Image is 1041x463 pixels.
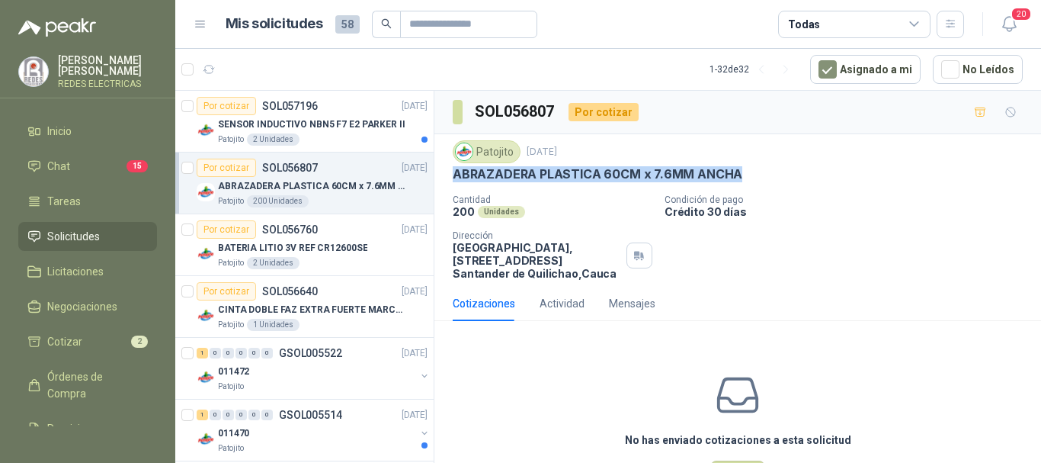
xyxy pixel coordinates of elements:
[18,414,157,443] a: Remisiones
[709,57,798,82] div: 1 - 32 de 32
[18,117,157,146] a: Inicio
[18,257,157,286] a: Licitaciones
[218,117,405,132] p: SENSOR INDUCTIVO NBN5 F7 E2 PARKER II
[247,319,299,331] div: 1 Unidades
[210,348,221,359] div: 0
[47,298,117,315] span: Negociaciones
[47,333,82,350] span: Cotizar
[478,206,525,218] div: Unidades
[223,410,234,420] div: 0
[453,205,475,218] p: 200
[569,103,639,121] div: Por cotizar
[197,121,215,140] img: Company Logo
[262,286,318,297] p: SOL056640
[235,348,247,359] div: 0
[18,187,157,216] a: Tareas
[456,143,472,160] img: Company Logo
[131,336,148,348] span: 2
[1011,7,1032,21] span: 20
[175,153,434,214] a: Por cotizarSOL056807[DATE] Company LogoABRAZADERA PLASTICA 60CM x 7.6MM ANCHAPatojito200 Unidades
[527,145,557,159] p: [DATE]
[235,410,247,420] div: 0
[218,381,244,393] p: Patojito
[810,55,921,84] button: Asignado a mi
[197,368,215,387] img: Company Logo
[47,158,70,175] span: Chat
[197,183,215,201] img: Company Logo
[218,133,244,146] p: Patojito
[247,195,309,207] div: 200 Unidades
[475,100,556,124] h3: SOL056807
[18,292,157,321] a: Negociaciones
[402,408,428,423] p: [DATE]
[261,348,273,359] div: 0
[218,365,249,379] p: 011472
[218,319,244,331] p: Patojito
[218,442,244,455] p: Patojito
[665,205,1035,218] p: Crédito 30 días
[197,159,256,177] div: Por cotizar
[665,195,1035,205] p: Condición de pago
[47,368,143,402] span: Órdenes de Compra
[58,55,157,76] p: [PERSON_NAME] [PERSON_NAME]
[197,430,215,449] img: Company Logo
[18,18,96,37] img: Logo peakr
[247,133,299,146] div: 2 Unidades
[995,11,1023,38] button: 20
[210,410,221,420] div: 0
[279,348,342,359] p: GSOL005522
[453,195,652,205] p: Cantidad
[197,245,215,263] img: Company Logo
[262,101,318,111] p: SOL057196
[453,140,520,163] div: Patojito
[402,223,428,237] p: [DATE]
[197,220,256,239] div: Por cotizar
[788,16,820,33] div: Todas
[609,295,655,312] div: Mensajes
[402,161,428,175] p: [DATE]
[453,241,620,280] p: [GEOGRAPHIC_DATA], [STREET_ADDRESS] Santander de Quilichao , Cauca
[453,230,620,241] p: Dirección
[453,295,515,312] div: Cotizaciones
[47,193,81,210] span: Tareas
[335,15,360,34] span: 58
[47,228,100,245] span: Solicitudes
[218,241,367,256] p: BATERIA LITIO 3V REF CR12600SE
[197,410,208,420] div: 1
[197,406,431,455] a: 1 0 0 0 0 0 GSOL005514[DATE] Company Logo011470Patojito
[625,432,851,449] h3: No has enviado cotizaciones a esta solicitud
[218,257,244,269] p: Patojito
[248,410,260,420] div: 0
[47,263,104,280] span: Licitaciones
[262,162,318,173] p: SOL056807
[262,224,318,235] p: SOL056760
[247,257,299,269] div: 2 Unidades
[402,285,428,299] p: [DATE]
[218,179,408,194] p: ABRAZADERA PLASTICA 60CM x 7.6MM ANCHA
[381,18,392,29] span: search
[402,346,428,361] p: [DATE]
[19,57,48,86] img: Company Logo
[933,55,1023,84] button: No Leídos
[175,91,434,153] a: Por cotizarSOL057196[DATE] Company LogoSENSOR INDUCTIVO NBN5 F7 E2 PARKER IIPatojito2 Unidades
[223,348,234,359] div: 0
[218,426,249,441] p: 011470
[279,410,342,420] p: GSOL005514
[218,303,408,317] p: CINTA DOBLE FAZ EXTRA FUERTE MARCA:3M
[261,410,273,420] div: 0
[175,214,434,276] a: Por cotizarSOL056760[DATE] Company LogoBATERIA LITIO 3V REF CR12600SEPatojito2 Unidades
[197,344,431,393] a: 1 0 0 0 0 0 GSOL005522[DATE] Company Logo011472Patojito
[453,166,742,182] p: ABRAZADERA PLASTICA 60CM x 7.6MM ANCHA
[197,348,208,359] div: 1
[197,282,256,301] div: Por cotizar
[18,152,157,181] a: Chat15
[226,13,323,35] h1: Mis solicitudes
[18,362,157,408] a: Órdenes de Compra
[175,276,434,338] a: Por cotizarSOL056640[DATE] Company LogoCINTA DOBLE FAZ EXTRA FUERTE MARCA:3MPatojito1 Unidades
[248,348,260,359] div: 0
[197,307,215,325] img: Company Logo
[127,160,148,172] span: 15
[402,99,428,114] p: [DATE]
[18,327,157,356] a: Cotizar2
[197,97,256,115] div: Por cotizar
